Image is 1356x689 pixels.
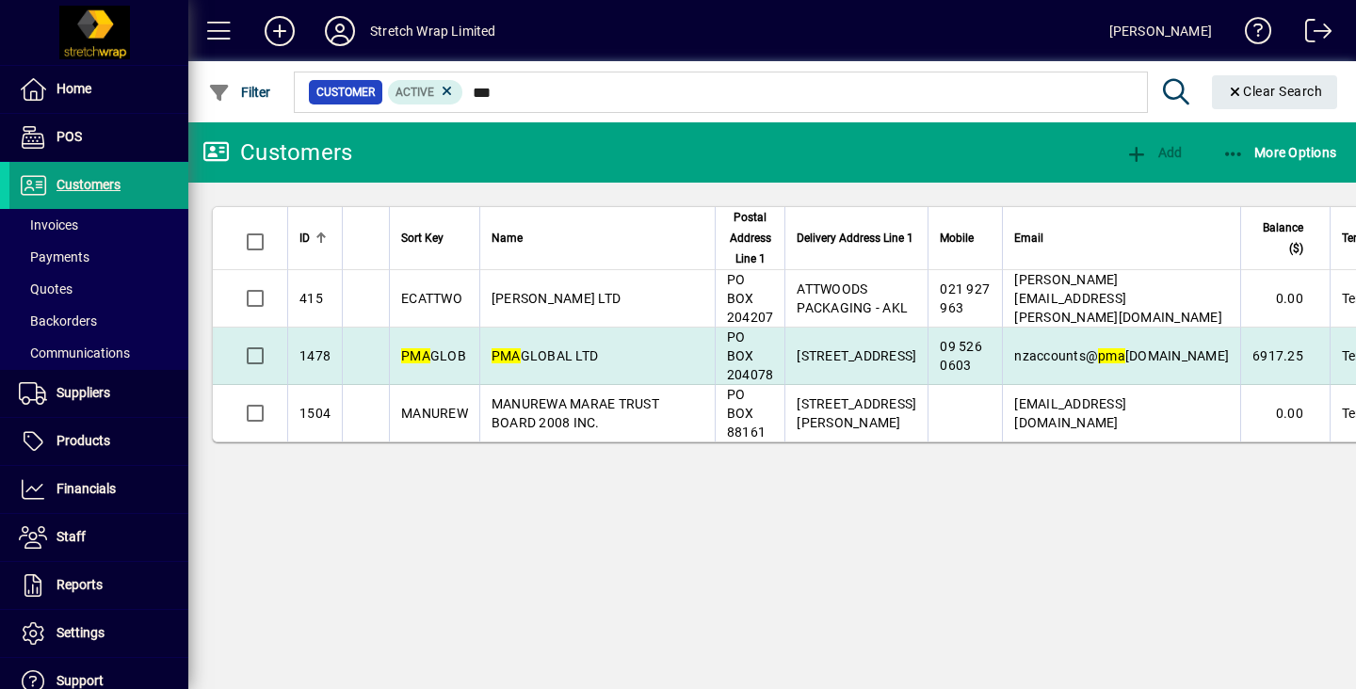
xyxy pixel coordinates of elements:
em: PMA [492,348,521,363]
div: Mobile [940,228,991,248]
div: Stretch Wrap Limited [370,16,496,46]
a: Backorders [9,305,188,337]
a: Settings [9,610,188,657]
span: ATTWOODS PACKAGING - AKL [797,281,908,315]
span: Quotes [19,281,73,296]
span: ID [299,228,310,248]
span: [EMAIL_ADDRESS][DOMAIN_NAME] [1014,396,1126,430]
span: More Options [1222,145,1337,160]
span: 415 [299,291,323,306]
td: 0.00 [1240,270,1330,328]
span: Suppliers [56,385,110,400]
span: 09 526 0603 [940,339,982,373]
span: Delivery Address Line 1 [797,228,913,248]
a: Suppliers [9,370,188,417]
a: Staff [9,514,188,561]
span: Payments [19,249,89,264]
a: Home [9,66,188,113]
button: Filter [203,75,276,109]
span: PO BOX 88161 [727,387,766,440]
span: Email [1014,228,1043,248]
button: Add [250,14,310,48]
a: Financials [9,466,188,513]
span: PO BOX 204078 [727,329,774,382]
span: Financials [56,481,116,496]
div: Name [492,228,703,248]
span: Home [56,81,91,96]
span: PO BOX 204207 [727,272,774,325]
span: Add [1125,145,1182,160]
a: POS [9,114,188,161]
div: [PERSON_NAME] [1109,16,1212,46]
div: Email [1014,228,1229,248]
span: ECATTWO [401,291,462,306]
span: Balance ($) [1252,217,1303,259]
span: Customer [316,83,375,102]
span: Active [395,86,434,99]
span: GLOBAL LTD [492,348,598,363]
a: Communications [9,337,188,369]
span: [PERSON_NAME][EMAIL_ADDRESS][PERSON_NAME][DOMAIN_NAME] [1014,272,1222,325]
span: Reports [56,577,103,592]
span: Sort Key [401,228,444,248]
span: Products [56,433,110,448]
span: [STREET_ADDRESS] [797,348,916,363]
span: Postal Address Line 1 [727,207,774,269]
span: GLOB [401,348,466,363]
mat-chip: Activation Status: Active [388,80,463,104]
span: Customers [56,177,121,192]
span: Filter [208,85,271,100]
span: MANUREW [401,406,468,421]
span: Clear Search [1227,84,1323,99]
span: Backorders [19,313,97,328]
div: Customers [202,137,352,168]
a: Logout [1291,4,1332,65]
span: Support [56,673,104,688]
a: Payments [9,241,188,273]
span: 1478 [299,348,331,363]
td: 6917.25 [1240,328,1330,385]
span: Settings [56,625,105,640]
span: Communications [19,345,130,361]
a: Invoices [9,209,188,241]
span: 021 927 963 [940,281,990,315]
td: 0.00 [1240,385,1330,441]
em: pma [1098,348,1125,363]
em: PMA [401,348,430,363]
button: More Options [1218,136,1342,169]
span: Staff [56,529,86,544]
span: Mobile [940,228,974,248]
span: [PERSON_NAME] LTD [492,291,621,306]
div: ID [299,228,331,248]
a: Reports [9,562,188,609]
a: Knowledge Base [1231,4,1272,65]
div: Balance ($) [1252,217,1320,259]
button: Clear [1212,75,1338,109]
a: Products [9,418,188,465]
span: Invoices [19,217,78,232]
span: Name [492,228,523,248]
span: nzaccounts@ [DOMAIN_NAME] [1014,348,1229,363]
a: Quotes [9,273,188,305]
span: POS [56,129,82,144]
span: MANUREWA MARAE TRUST BOARD 2008 INC. [492,396,659,430]
button: Profile [310,14,370,48]
span: [STREET_ADDRESS][PERSON_NAME] [797,396,916,430]
button: Add [1121,136,1186,169]
span: 1504 [299,406,331,421]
